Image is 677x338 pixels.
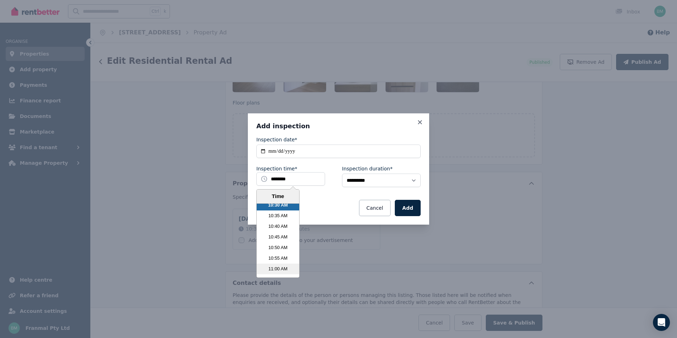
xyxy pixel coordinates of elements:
h3: Add inspection [256,122,421,130]
button: Add [395,200,421,216]
label: Inspection date* [256,136,297,143]
li: 11:05 AM [257,274,299,285]
div: Time [258,192,297,201]
li: 10:35 AM [257,210,299,221]
label: Inspection duration* [342,165,393,172]
ul: Time [257,204,299,278]
li: 10:40 AM [257,221,299,232]
li: 10:55 AM [257,253,299,264]
li: 10:50 AM [257,242,299,253]
div: Open Intercom Messenger [653,314,670,331]
label: Inspection time* [256,165,297,172]
li: 10:45 AM [257,232,299,242]
li: 10:30 AM [257,200,299,210]
button: Cancel [359,200,391,216]
li: 11:00 AM [257,264,299,274]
